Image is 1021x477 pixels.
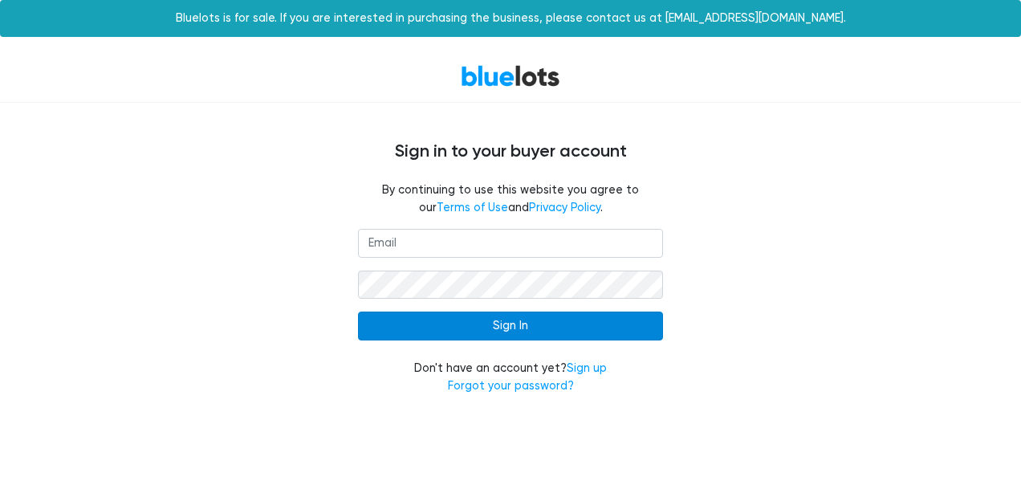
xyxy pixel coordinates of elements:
a: BlueLots [461,64,560,88]
a: Privacy Policy [529,201,600,214]
input: Sign In [358,312,663,340]
a: Terms of Use [437,201,508,214]
a: Forgot your password? [448,379,574,393]
div: Don't have an account yet? [358,360,663,394]
a: Sign up [567,361,607,375]
h4: Sign in to your buyer account [29,141,992,162]
input: Email [358,229,663,258]
fieldset: By continuing to use this website you agree to our and . [358,181,663,216]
